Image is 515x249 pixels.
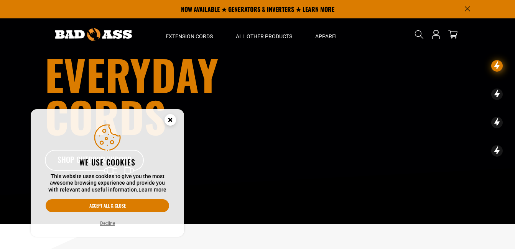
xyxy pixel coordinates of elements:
h2: We use cookies [46,157,169,167]
summary: Search [413,28,425,41]
img: Bad Ass Extension Cords [55,28,132,41]
h1: Everyday cords [45,53,300,138]
span: Extension Cords [166,33,213,40]
summary: Apparel [304,18,350,51]
aside: Cookie Consent [31,109,184,237]
summary: Extension Cords [154,18,224,51]
a: Learn more [138,187,166,193]
span: Apparel [315,33,338,40]
button: Decline [98,220,117,227]
summary: All Other Products [224,18,304,51]
p: This website uses cookies to give you the most awesome browsing experience and provide you with r... [46,173,169,193]
button: Accept all & close [46,199,169,212]
span: All Other Products [236,33,292,40]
